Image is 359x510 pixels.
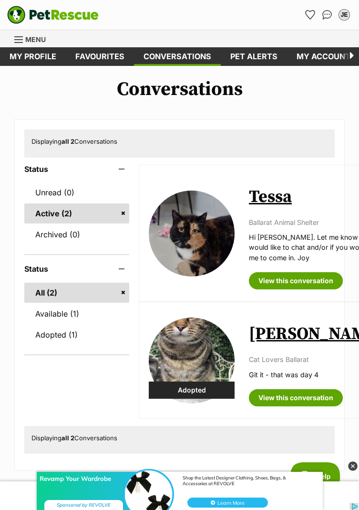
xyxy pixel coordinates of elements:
[337,7,352,22] button: My account
[221,47,287,66] a: Pet alerts
[31,138,117,145] span: Displaying Conversations
[149,318,235,404] img: Cornelius
[31,434,117,442] span: Displaying Conversations
[66,47,134,66] a: Favourites
[302,7,318,22] a: Favourites
[62,434,74,442] strong: all 2
[149,191,235,276] img: Tessa
[322,10,332,20] img: chat-41dd97257d64d25036548639549fe6c8038ab92f7586957e7f3b1b290dea8141.svg
[249,186,292,208] a: Tessa
[25,35,46,43] span: Menu
[24,165,129,173] header: Status
[149,382,235,399] div: Adopted
[24,325,129,345] a: Adopted (1)
[7,6,99,24] a: PetRescue
[249,389,343,406] a: View this conversation
[187,45,268,55] button: Learn More
[24,203,129,223] a: Active (2)
[348,461,358,471] img: close_grey_3x.png
[24,283,129,303] a: All (2)
[24,265,129,273] header: Status
[62,138,74,145] strong: all 2
[24,224,129,244] a: Archived (0)
[44,47,123,59] div: Sponsored by REVOLVE
[319,7,335,22] a: Conversations
[125,18,173,65] img: Revamp Your Wardrobe
[24,304,129,324] a: Available (1)
[14,30,52,47] a: Menu
[339,10,349,20] div: JE
[302,7,352,22] ul: Account quick links
[40,22,119,30] div: Revamp Your Wardrobe
[183,22,311,33] div: Shop the Latest Designer Clothing, Shoes, Bags, & Accessories at REVOLVE
[24,182,129,202] a: Unread (0)
[134,47,221,66] a: conversations
[249,272,343,289] a: View this conversation
[7,6,99,24] img: logo-e224e6f780fb5917bec1dbf3a21bbac754714ae5b6737aabdf751b685950b380.svg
